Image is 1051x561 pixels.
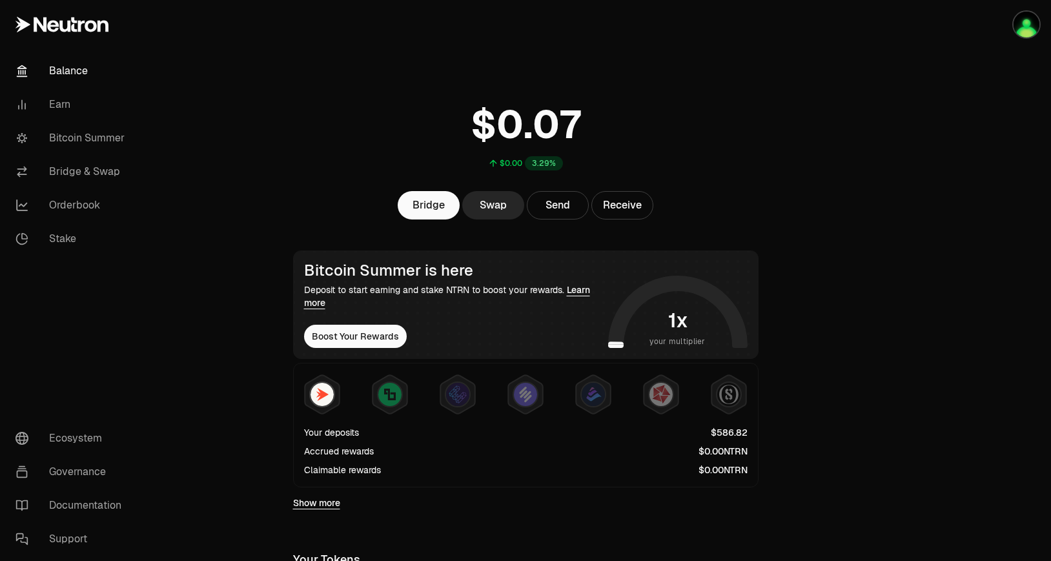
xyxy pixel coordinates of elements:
a: Bridge & Swap [5,155,139,189]
a: Earn [5,88,139,121]
img: Lombard Lux [378,383,402,406]
img: EtherFi Points [446,383,469,406]
div: $0.00 [500,158,522,168]
img: NTRN [311,383,334,406]
a: Documentation [5,489,139,522]
a: Bridge [398,191,460,219]
img: Bedrock Diamonds [582,383,605,406]
a: Governance [5,455,139,489]
a: Bitcoin Summer [5,121,139,155]
div: Your deposits [304,426,359,439]
button: Receive [591,191,653,219]
a: Stake [5,222,139,256]
div: Claimable rewards [304,464,381,476]
button: Send [527,191,589,219]
img: Structured Points [717,383,740,406]
img: Cosmos [1014,12,1039,37]
span: your multiplier [649,335,706,348]
div: Accrued rewards [304,445,374,458]
a: Support [5,522,139,556]
img: Mars Fragments [649,383,673,406]
div: Bitcoin Summer is here [304,261,603,280]
a: Orderbook [5,189,139,222]
a: Swap [462,191,524,219]
button: Boost Your Rewards [304,325,407,348]
a: Balance [5,54,139,88]
div: Deposit to start earning and stake NTRN to boost your rewards. [304,283,603,309]
img: Solv Points [514,383,537,406]
div: 3.29% [525,156,563,170]
a: Ecosystem [5,422,139,455]
a: Show more [293,496,340,509]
